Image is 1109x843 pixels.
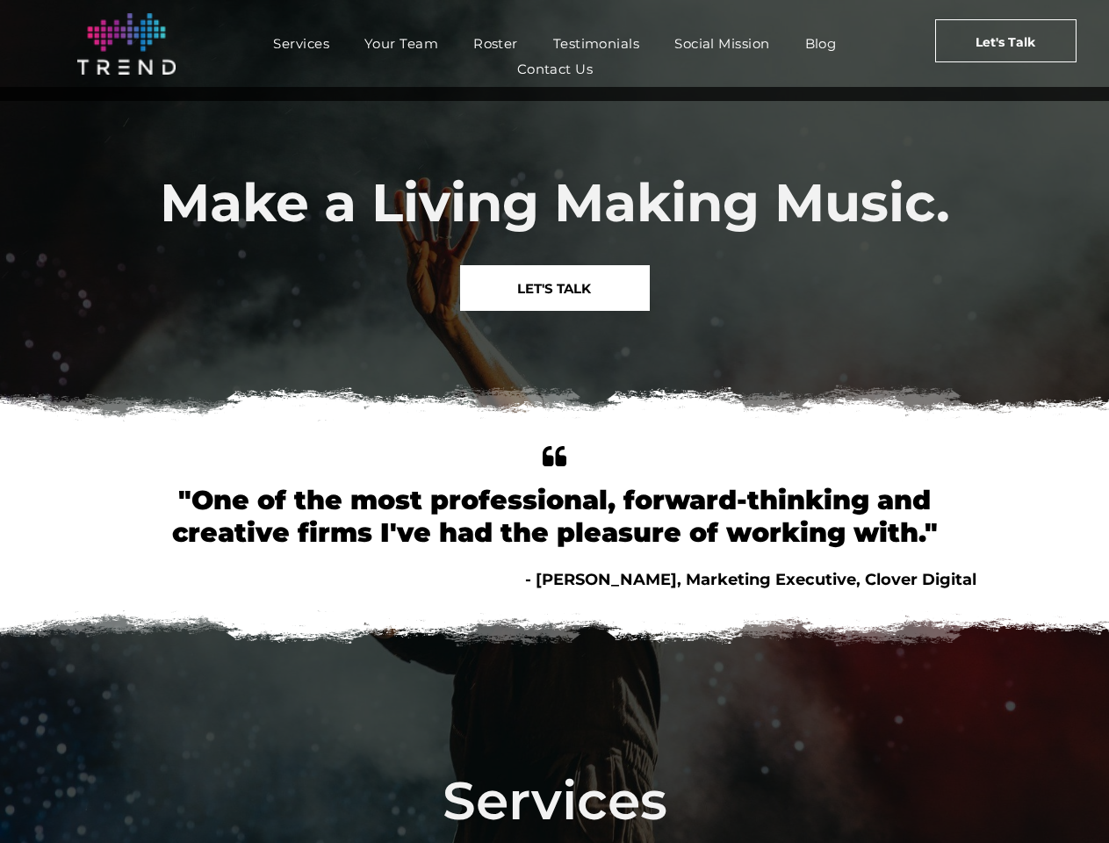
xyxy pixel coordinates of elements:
[976,20,1035,64] span: Let's Talk
[500,56,611,82] a: Contact Us
[525,570,976,589] span: - [PERSON_NAME], Marketing Executive, Clover Digital
[536,31,657,56] a: Testimonials
[443,768,667,832] span: Services
[788,31,854,56] a: Blog
[256,31,347,56] a: Services
[1021,759,1109,843] iframe: Chat Widget
[160,170,950,234] span: Make a Living Making Music.
[456,31,536,56] a: Roster
[347,31,456,56] a: Your Team
[935,19,1077,62] a: Let's Talk
[517,266,591,311] span: LET'S TALK
[172,484,938,549] font: "One of the most professional, forward-thinking and creative firms I've had the pleasure of worki...
[657,31,787,56] a: Social Mission
[77,13,176,75] img: logo
[460,265,650,311] a: LET'S TALK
